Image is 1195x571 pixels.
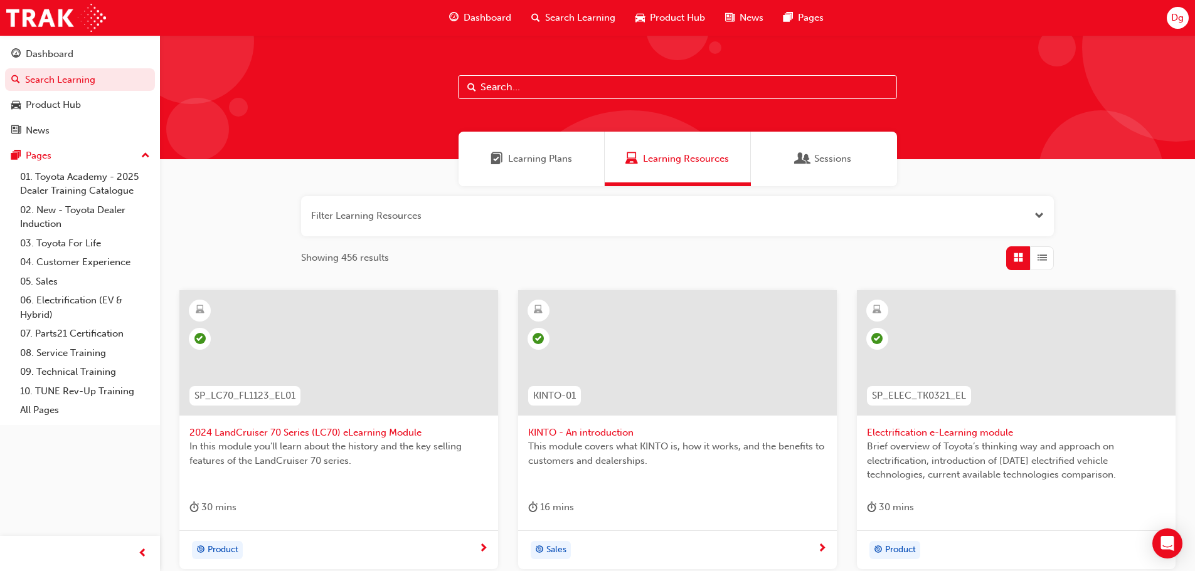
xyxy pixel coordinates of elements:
[15,167,155,201] a: 01. Toyota Academy - 2025 Dealer Training Catalogue
[625,152,638,166] span: Learning Resources
[528,439,827,468] span: This module covers what KINTO is, how it works, and the benefits to customers and dealerships.
[11,75,20,86] span: search-icon
[531,10,540,26] span: search-icon
[15,362,155,382] a: 09. Technical Training
[459,132,605,186] a: Learning PlansLearning Plans
[5,119,155,142] a: News
[15,324,155,343] a: 07. Parts21 Certification
[534,302,543,318] span: learningResourceType_ELEARNING-icon
[5,40,155,144] button: DashboardSearch LearningProduct HubNews
[518,290,837,570] a: KINTO-01KINTO - An introductionThis module covers what KINTO is, how it works, and the benefits t...
[635,10,645,26] span: car-icon
[11,125,21,137] span: news-icon
[751,132,897,186] a: SessionsSessions
[873,302,881,318] span: learningResourceType_ELEARNING-icon
[141,148,150,164] span: up-icon
[545,11,615,25] span: Search Learning
[773,5,834,31] a: pages-iconPages
[5,68,155,92] a: Search Learning
[715,5,773,31] a: news-iconNews
[5,43,155,66] a: Dashboard
[15,291,155,324] a: 06. Electrification (EV & Hybrid)
[533,333,544,344] span: learningRecordVerb_PASS-icon
[871,333,883,344] span: learningRecordVerb_COMPLETE-icon
[817,543,827,555] span: next-icon
[26,98,81,112] div: Product Hub
[725,10,735,26] span: news-icon
[6,4,106,32] img: Trak
[5,93,155,117] a: Product Hub
[867,439,1166,482] span: Brief overview of Toyota’s thinking way and approach on electrification, introduction of [DATE] e...
[874,542,883,558] span: target-icon
[491,152,503,166] span: Learning Plans
[189,500,236,515] div: 30 mins
[189,439,488,468] span: In this module you'll learn about the history and the key selling features of the LandCruiser 70 ...
[546,543,566,557] span: Sales
[26,47,73,61] div: Dashboard
[643,152,729,166] span: Learning Resources
[15,401,155,420] a: All Pages
[872,389,966,403] span: SP_ELEC_TK0321_EL
[196,542,205,558] span: target-icon
[528,500,538,515] span: duration-icon
[797,152,809,166] span: Sessions
[189,500,199,515] span: duration-icon
[458,75,897,99] input: Search...
[15,253,155,272] a: 04. Customer Experience
[508,152,572,166] span: Learning Plans
[1171,11,1184,25] span: Dg
[867,500,876,515] span: duration-icon
[857,290,1176,570] a: SP_ELEC_TK0321_ELElectrification e-Learning moduleBrief overview of Toyota’s thinking way and app...
[15,382,155,401] a: 10. TUNE Rev-Up Training
[885,543,916,557] span: Product
[208,543,238,557] span: Product
[179,290,498,570] a: SP_LC70_FL1123_EL012024 LandCruiser 70 Series (LC70) eLearning ModuleIn this module you'll learn ...
[867,426,1166,440] span: Electrification e-Learning module
[528,500,574,515] div: 16 mins
[11,100,21,111] span: car-icon
[439,5,521,31] a: guage-iconDashboard
[479,543,488,555] span: next-icon
[783,10,793,26] span: pages-icon
[26,123,50,138] div: News
[26,149,51,163] div: Pages
[15,343,155,363] a: 08. Service Training
[5,144,155,167] button: Pages
[467,80,476,95] span: Search
[196,302,204,318] span: learningResourceType_ELEARNING-icon
[138,546,147,562] span: prev-icon
[194,333,206,344] span: learningRecordVerb_PASS-icon
[650,11,705,25] span: Product Hub
[11,150,21,162] span: pages-icon
[1152,528,1182,558] div: Open Intercom Messenger
[535,542,544,558] span: target-icon
[1014,251,1023,265] span: Grid
[189,426,488,440] span: 2024 LandCruiser 70 Series (LC70) eLearning Module
[533,389,576,403] span: KINTO-01
[15,201,155,234] a: 02. New - Toyota Dealer Induction
[740,11,763,25] span: News
[15,234,155,253] a: 03. Toyota For Life
[11,49,21,60] span: guage-icon
[521,5,625,31] a: search-iconSearch Learning
[798,11,824,25] span: Pages
[194,389,295,403] span: SP_LC70_FL1123_EL01
[814,152,851,166] span: Sessions
[15,272,155,291] a: 05. Sales
[605,132,751,186] a: Learning ResourcesLearning Resources
[1034,209,1044,223] button: Open the filter
[625,5,715,31] a: car-iconProduct Hub
[528,426,827,440] span: KINTO - An introduction
[1167,7,1189,29] button: Dg
[464,11,511,25] span: Dashboard
[449,10,459,26] span: guage-icon
[1038,251,1047,265] span: List
[301,251,389,265] span: Showing 456 results
[867,500,914,515] div: 30 mins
